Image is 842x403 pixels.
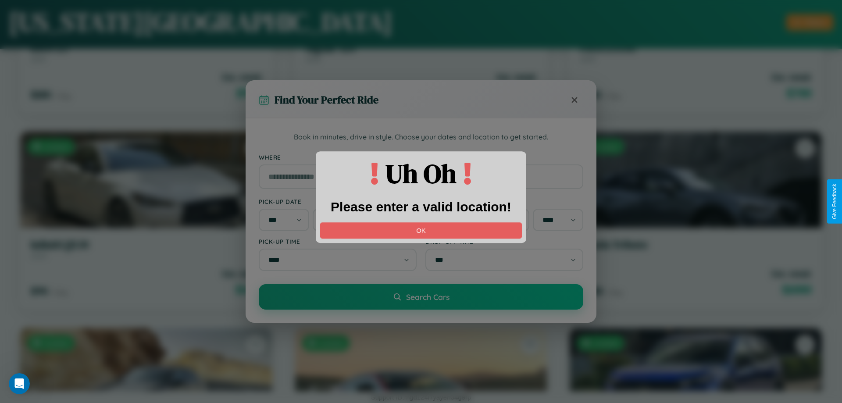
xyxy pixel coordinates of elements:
h3: Find Your Perfect Ride [275,93,378,107]
p: Book in minutes, drive in style. Choose your dates and location to get started. [259,132,583,143]
label: Where [259,153,583,161]
span: Search Cars [406,292,450,302]
label: Drop-off Date [425,198,583,205]
label: Pick-up Time [259,238,417,245]
label: Pick-up Date [259,198,417,205]
label: Drop-off Time [425,238,583,245]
